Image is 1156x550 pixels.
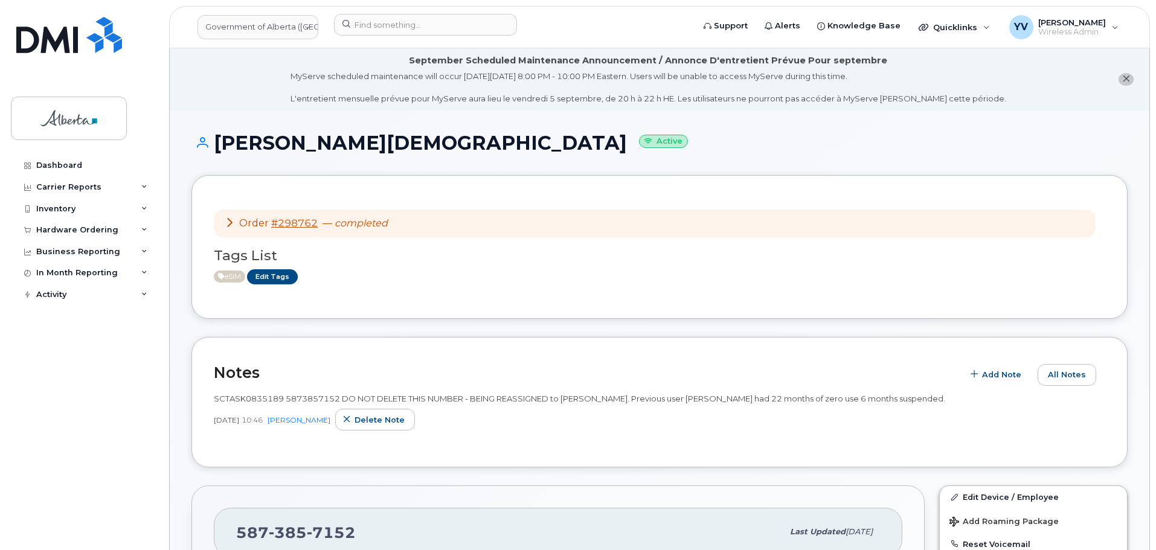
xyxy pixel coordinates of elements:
[409,54,887,67] div: September Scheduled Maintenance Announcement / Annonce D'entretient Prévue Pour septembre
[214,248,1105,263] h3: Tags List
[214,270,245,283] span: Active
[214,363,957,382] h2: Notes
[214,415,239,425] span: [DATE]
[963,364,1032,386] button: Add Note
[335,217,388,229] em: completed
[269,523,307,542] span: 385
[949,517,1059,528] span: Add Roaming Package
[247,269,298,284] a: Edit Tags
[268,415,330,424] a: [PERSON_NAME]
[1048,369,1086,380] span: All Notes
[239,217,269,229] span: Order
[355,414,405,426] span: Delete note
[307,523,356,542] span: 7152
[291,71,1006,104] div: MyServe scheduled maintenance will occur [DATE][DATE] 8:00 PM - 10:00 PM Eastern. Users will be u...
[214,394,945,403] span: SCTASK0835189 5873857152 DO NOT DELETE THIS NUMBER - BEING REASSIGNED to [PERSON_NAME]. Previous ...
[236,523,356,542] span: 587
[940,486,1127,508] a: Edit Device / Employee
[982,369,1021,380] span: Add Note
[790,527,846,536] span: Last updated
[271,217,318,229] a: #298762
[1038,364,1096,386] button: All Notes
[1119,73,1134,86] button: close notification
[940,508,1127,533] button: Add Roaming Package
[242,415,263,425] span: 10:46
[323,217,388,229] span: —
[639,135,688,149] small: Active
[335,409,415,430] button: Delete note
[191,132,1128,153] h1: [PERSON_NAME][DEMOGRAPHIC_DATA]
[846,527,873,536] span: [DATE]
